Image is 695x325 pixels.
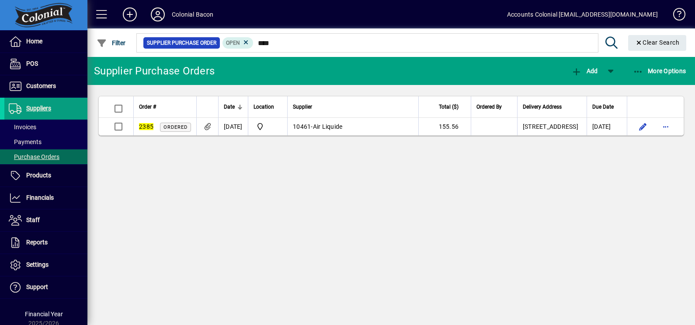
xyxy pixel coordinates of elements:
div: Supplier [293,102,413,112]
a: Home [4,31,87,53]
span: Financials [26,194,54,201]
span: Settings [26,261,49,268]
button: Clear [628,35,687,51]
button: Add [116,7,144,22]
span: Add [571,67,598,74]
span: Products [26,172,51,179]
span: POS [26,60,38,67]
button: Filter [94,35,128,51]
button: More Options [631,63,688,79]
span: Filter [97,39,126,46]
span: Order # [139,102,156,112]
mat-chip: Completion Status: Open [222,37,254,49]
a: Purchase Orders [4,149,87,164]
a: Support [4,276,87,298]
span: Purchase Orders [9,153,59,160]
a: Reports [4,232,87,254]
em: 2385 [139,123,153,130]
div: Ordered By [476,102,512,112]
span: Total ($) [439,102,459,112]
span: Supplier Purchase Order [147,39,216,47]
button: Add [569,63,600,79]
div: Supplier Purchase Orders [94,64,215,78]
td: [DATE] [218,118,248,135]
span: Clear Search [635,39,680,46]
a: Financials [4,187,87,209]
span: Ordered By [476,102,502,112]
span: Invoices [9,124,36,131]
a: Products [4,165,87,187]
a: Settings [4,254,87,276]
span: Home [26,38,42,45]
span: Date [224,102,235,112]
span: Supplier [293,102,312,112]
span: Customers [26,82,56,89]
div: Accounts Colonial [EMAIL_ADDRESS][DOMAIN_NAME] [507,7,658,21]
span: Due Date [592,102,614,112]
td: - [287,118,418,135]
div: Order # [139,102,191,112]
td: 155.56 [418,118,471,135]
button: More options [659,120,673,134]
span: Reports [26,239,48,246]
span: Colonial Bacon [254,121,282,132]
span: Payments [9,138,42,145]
a: POS [4,53,87,75]
a: Knowledge Base [667,2,684,30]
span: Location [254,102,274,112]
span: Financial Year [25,311,63,318]
div: Date [224,102,243,112]
button: Profile [144,7,172,22]
div: Colonial Bacon [172,7,213,21]
span: Support [26,283,48,290]
div: Total ($) [424,102,466,112]
td: [DATE] [587,118,627,135]
a: Invoices [4,120,87,134]
span: Staff [26,216,40,223]
span: Air Liquide [313,123,343,130]
div: Due Date [592,102,622,112]
span: Open [226,40,240,46]
span: Delivery Address [523,102,562,112]
span: 10461 [293,123,311,130]
span: Ordered [163,124,188,130]
button: Edit [636,120,650,134]
a: Staff [4,209,87,231]
div: Location [254,102,282,112]
a: Payments [4,134,87,149]
span: More Options [633,67,686,74]
td: [STREET_ADDRESS] [517,118,587,135]
a: Customers [4,75,87,97]
span: Suppliers [26,105,51,112]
